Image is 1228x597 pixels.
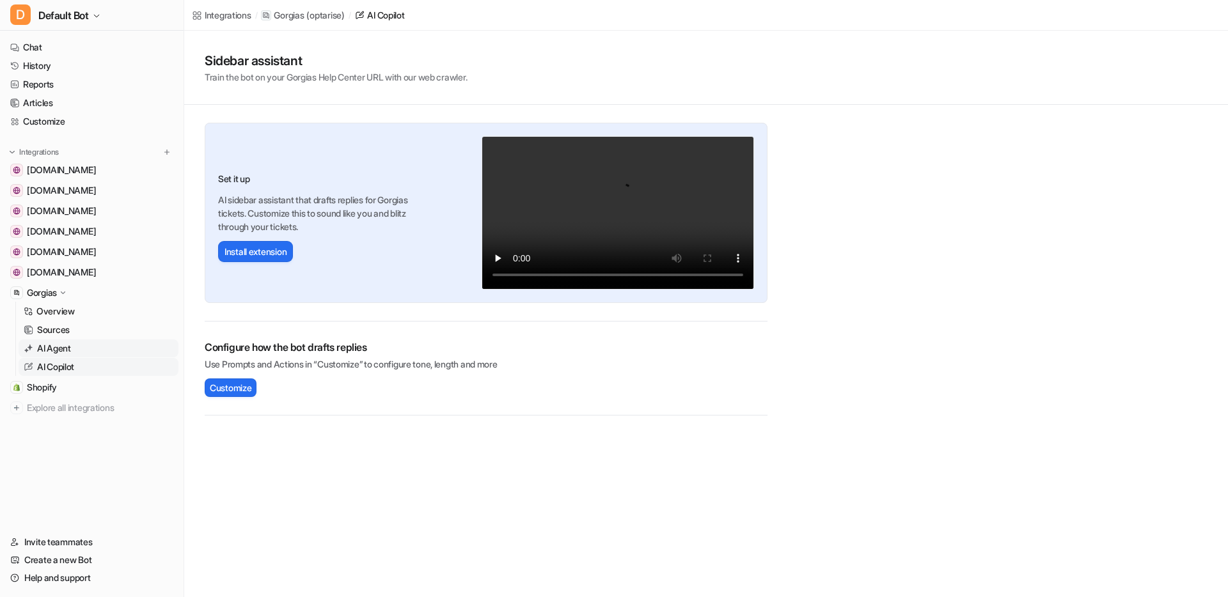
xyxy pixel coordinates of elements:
[5,38,178,56] a: Chat
[5,202,178,220] a: xtrafuel.es[DOMAIN_NAME]
[218,172,428,185] h3: Set it up
[10,4,31,25] span: D
[27,164,96,176] span: [DOMAIN_NAME]
[13,207,20,215] img: xtrafuel.es
[27,286,57,299] p: Gorgias
[27,398,173,418] span: Explore all integrations
[5,161,178,179] a: xtrafuel.de[DOMAIN_NAME]
[27,205,96,217] span: [DOMAIN_NAME]
[205,339,767,355] h2: Configure how the bot drafts replies
[10,401,23,414] img: explore all integrations
[37,342,71,355] p: AI Agent
[38,6,89,24] span: Default Bot
[367,8,404,22] div: AI Copilot
[13,268,20,276] img: xtrafuel.eu
[354,8,404,22] a: AI Copilot
[27,225,96,238] span: [DOMAIN_NAME]
[5,75,178,93] a: Reports
[37,361,74,373] p: AI Copilot
[205,378,256,397] button: Customize
[210,381,251,394] span: Customize
[37,323,70,336] p: Sources
[13,228,20,235] img: xtrafuel.fr
[27,266,96,279] span: [DOMAIN_NAME]
[27,184,96,197] span: [DOMAIN_NAME]
[13,289,20,297] img: Gorgias
[205,357,767,371] p: Use Prompts and Actions in “Customize” to configure tone, length and more
[8,148,17,157] img: expand menu
[19,339,178,357] a: AI Agent
[19,358,178,376] a: AI Copilot
[27,245,96,258] span: [DOMAIN_NAME]
[5,569,178,587] a: Help and support
[36,305,75,318] p: Overview
[162,148,171,157] img: menu_add.svg
[13,384,20,391] img: Shopify
[13,248,20,256] img: xtrafuel.nl
[205,8,251,22] div: Integrations
[5,263,178,281] a: xtrafuel.eu[DOMAIN_NAME]
[306,9,344,22] p: ( optarise )
[19,321,178,339] a: Sources
[349,10,351,21] span: /
[205,51,467,70] h1: Sidebar assistant
[5,222,178,240] a: xtrafuel.fr[DOMAIN_NAME]
[19,147,59,157] p: Integrations
[5,146,63,159] button: Integrations
[5,112,178,130] a: Customize
[261,9,344,22] a: Gorgias(optarise)
[482,136,754,290] video: Your browser does not support the video tag.
[274,9,304,22] p: Gorgias
[5,551,178,569] a: Create a new Bot
[5,533,178,551] a: Invite teammates
[255,10,258,21] span: /
[13,187,20,194] img: xtrafuel.it
[205,70,467,84] p: Train the bot on your Gorgias Help Center URL with our web crawler.
[192,8,251,22] a: Integrations
[5,378,178,396] a: ShopifyShopify
[27,381,57,394] span: Shopify
[19,302,178,320] a: Overview
[13,166,20,174] img: xtrafuel.de
[218,193,428,233] p: AI sidebar assistant that drafts replies for Gorgias tickets. Customize this to sound like you an...
[5,399,178,417] a: Explore all integrations
[5,94,178,112] a: Articles
[5,243,178,261] a: xtrafuel.nl[DOMAIN_NAME]
[5,182,178,199] a: xtrafuel.it[DOMAIN_NAME]
[5,57,178,75] a: History
[218,241,293,262] button: Install extension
